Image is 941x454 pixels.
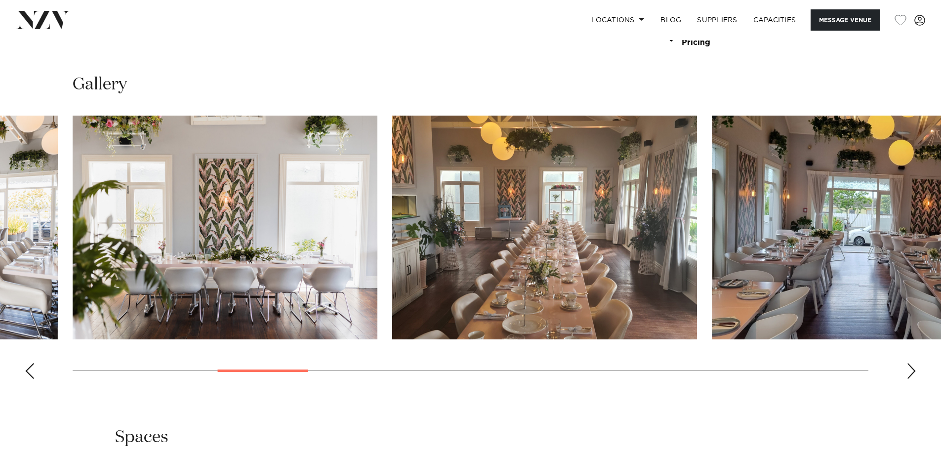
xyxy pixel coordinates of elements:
img: nzv-logo.png [16,11,70,29]
button: Message Venue [811,9,880,31]
a: BLOG [653,9,689,31]
a: Locations [583,9,653,31]
swiper-slide: 6 / 22 [392,116,697,339]
swiper-slide: 5 / 22 [73,116,377,339]
a: Capacities [745,9,804,31]
h2: Gallery [73,74,127,96]
h2: Spaces [115,426,168,449]
a: SUPPLIERS [689,9,745,31]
